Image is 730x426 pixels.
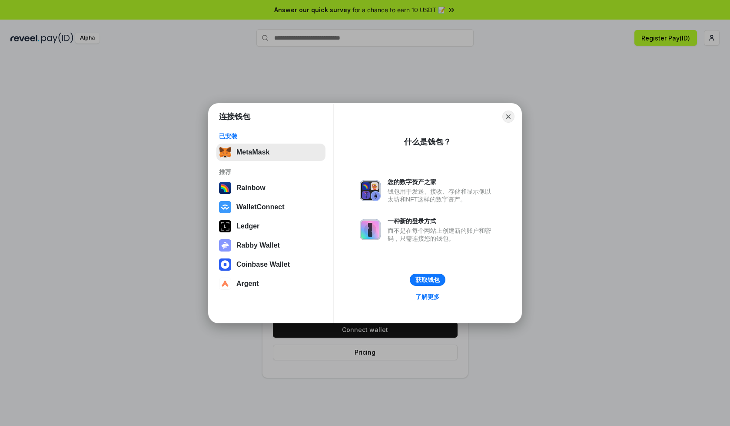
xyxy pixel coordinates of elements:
[415,293,440,301] div: 了解更多
[410,291,445,302] a: 了解更多
[219,278,231,290] img: svg+xml,%3Csvg%20width%3D%2228%22%20height%3D%2228%22%20viewBox%3D%220%200%2028%2028%22%20fill%3D...
[236,242,280,249] div: Rabby Wallet
[236,261,290,268] div: Coinbase Wallet
[360,180,381,201] img: svg+xml,%3Csvg%20xmlns%3D%22http%3A%2F%2Fwww.w3.org%2F2000%2Fsvg%22%20fill%3D%22none%22%20viewBox...
[410,274,445,286] button: 获取钱包
[216,144,325,161] button: MetaMask
[236,280,259,288] div: Argent
[360,219,381,240] img: svg+xml,%3Csvg%20xmlns%3D%22http%3A%2F%2Fwww.w3.org%2F2000%2Fsvg%22%20fill%3D%22none%22%20viewBox...
[388,188,495,203] div: 钱包用于发送、接收、存储和显示像以太坊和NFT这样的数字资产。
[219,146,231,158] img: svg+xml,%3Csvg%20fill%3D%22none%22%20height%3D%2233%22%20viewBox%3D%220%200%2035%2033%22%20width%...
[219,132,323,140] div: 已安装
[404,137,451,147] div: 什么是钱包？
[502,111,514,123] button: Close
[415,276,440,284] div: 获取钱包
[216,256,325,273] button: Coinbase Wallet
[219,201,231,213] img: svg+xml,%3Csvg%20width%3D%2228%22%20height%3D%2228%22%20viewBox%3D%220%200%2028%2028%22%20fill%3D...
[388,217,495,225] div: 一种新的登录方式
[216,198,325,216] button: WalletConnect
[388,227,495,242] div: 而不是在每个网站上创建新的账户和密码，只需连接您的钱包。
[219,168,323,176] div: 推荐
[236,148,269,156] div: MetaMask
[219,220,231,232] img: svg+xml,%3Csvg%20xmlns%3D%22http%3A%2F%2Fwww.w3.org%2F2000%2Fsvg%22%20width%3D%2228%22%20height%3...
[219,239,231,252] img: svg+xml,%3Csvg%20xmlns%3D%22http%3A%2F%2Fwww.w3.org%2F2000%2Fsvg%22%20fill%3D%22none%22%20viewBox...
[236,222,259,230] div: Ledger
[219,111,250,122] h1: 连接钱包
[219,182,231,194] img: svg+xml,%3Csvg%20width%3D%22120%22%20height%3D%22120%22%20viewBox%3D%220%200%20120%20120%22%20fil...
[236,203,285,211] div: WalletConnect
[216,237,325,254] button: Rabby Wallet
[388,178,495,186] div: 您的数字资产之家
[216,179,325,197] button: Rainbow
[216,275,325,292] button: Argent
[236,184,265,192] div: Rainbow
[216,218,325,235] button: Ledger
[219,258,231,271] img: svg+xml,%3Csvg%20width%3D%2228%22%20height%3D%2228%22%20viewBox%3D%220%200%2028%2028%22%20fill%3D...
